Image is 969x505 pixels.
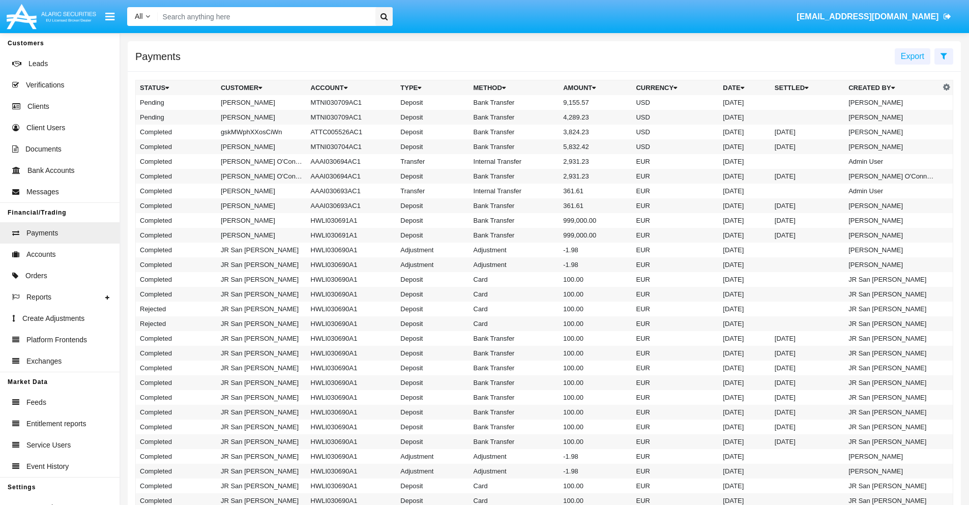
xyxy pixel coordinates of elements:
td: EUR [632,228,719,243]
td: Transfer [396,154,469,169]
td: JR San [PERSON_NAME] [844,405,940,420]
td: Pending [136,110,217,125]
span: Platform Frontends [26,335,87,345]
td: Admin User [844,184,940,198]
td: HWLI030690A1 [307,272,397,287]
td: HWLI030691A1 [307,213,397,228]
td: Completed [136,198,217,213]
td: Bank Transfer [469,228,560,243]
td: [PERSON_NAME] [844,449,940,464]
td: [DATE] [719,316,771,331]
td: -1.98 [559,257,632,272]
td: EUR [632,257,719,272]
td: Adjustment [469,449,560,464]
td: JR San [PERSON_NAME] [217,375,307,390]
td: Completed [136,405,217,420]
td: AAAI030693AC1 [307,184,397,198]
td: Completed [136,420,217,434]
td: [PERSON_NAME] [217,95,307,110]
td: EUR [632,479,719,493]
td: [DATE] [719,184,771,198]
input: Search [158,7,372,26]
td: [PERSON_NAME] [844,110,940,125]
td: Bank Transfer [469,139,560,154]
span: Exchanges [26,356,62,367]
td: [DATE] [719,479,771,493]
td: Deposit [396,346,469,361]
td: Deposit [396,272,469,287]
td: [DATE] [719,361,771,375]
button: Export [895,48,930,65]
td: [DATE] [719,449,771,464]
td: [PERSON_NAME] O'ConnellSufficientFunds [217,169,307,184]
td: HWLI030690A1 [307,434,397,449]
td: JR San [PERSON_NAME] [844,420,940,434]
td: [PERSON_NAME] [844,139,940,154]
td: [PERSON_NAME] [844,213,940,228]
td: Bank Transfer [469,390,560,405]
td: [DATE] [771,390,844,405]
td: Completed [136,434,217,449]
td: [DATE] [719,243,771,257]
td: Completed [136,272,217,287]
td: Completed [136,464,217,479]
td: JR San [PERSON_NAME] [844,272,940,287]
td: HWLI030690A1 [307,449,397,464]
td: JR San [PERSON_NAME] [217,420,307,434]
td: HWLI030690A1 [307,331,397,346]
td: [PERSON_NAME] [217,198,307,213]
td: 100.00 [559,272,632,287]
td: Bank Transfer [469,420,560,434]
td: [DATE] [771,346,844,361]
td: JR San [PERSON_NAME] [844,361,940,375]
td: [DATE] [719,390,771,405]
td: Adjustment [396,243,469,257]
td: JR San [PERSON_NAME] [844,302,940,316]
span: Bank Accounts [27,165,75,176]
th: Currency [632,80,719,96]
td: Deposit [396,287,469,302]
td: JR San [PERSON_NAME] [844,346,940,361]
span: Export [901,52,924,61]
td: Card [469,272,560,287]
td: EUR [632,302,719,316]
td: [DATE] [771,198,844,213]
td: Card [469,287,560,302]
td: [DATE] [719,213,771,228]
td: Completed [136,154,217,169]
span: [EMAIL_ADDRESS][DOMAIN_NAME] [797,12,938,21]
td: HWLI030690A1 [307,346,397,361]
td: Deposit [396,228,469,243]
td: 100.00 [559,316,632,331]
td: Deposit [396,361,469,375]
td: 100.00 [559,346,632,361]
td: 361.61 [559,198,632,213]
td: EUR [632,390,719,405]
td: Deposit [396,316,469,331]
td: Deposit [396,95,469,110]
td: HWLI030690A1 [307,420,397,434]
td: EUR [632,272,719,287]
td: [DATE] [719,375,771,390]
td: JR San [PERSON_NAME] [217,390,307,405]
td: [DATE] [719,272,771,287]
td: 3,824.23 [559,125,632,139]
td: JR San [PERSON_NAME] [844,434,940,449]
td: USD [632,95,719,110]
td: MTNI030709AC1 [307,110,397,125]
td: Bank Transfer [469,213,560,228]
td: Adjustment [469,464,560,479]
td: EUR [632,405,719,420]
td: [DATE] [719,464,771,479]
td: Rejected [136,302,217,316]
td: JR San [PERSON_NAME] [217,449,307,464]
td: USD [632,110,719,125]
td: 100.00 [559,302,632,316]
td: Completed [136,287,217,302]
td: 361.61 [559,184,632,198]
td: [DATE] [719,139,771,154]
td: Bank Transfer [469,375,560,390]
td: Adjustment [396,464,469,479]
td: Completed [136,228,217,243]
span: Feeds [26,397,46,408]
